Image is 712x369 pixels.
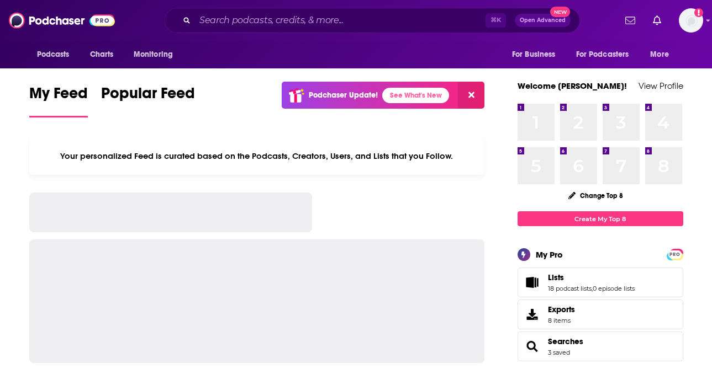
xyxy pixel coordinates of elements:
[165,8,580,33] div: Search podcasts, credits, & more...
[90,47,114,62] span: Charts
[592,285,593,292] span: ,
[679,8,703,33] button: Show profile menu
[29,44,84,65] button: open menu
[668,250,682,258] a: PRO
[134,47,173,62] span: Monitoring
[9,10,115,31] img: Podchaser - Follow, Share and Rate Podcasts
[518,81,627,91] a: Welcome [PERSON_NAME]!
[521,275,544,290] a: Lists
[504,44,569,65] button: open menu
[548,285,592,292] a: 18 podcast lists
[621,11,640,30] a: Show notifications dropdown
[548,349,570,356] a: 3 saved
[536,249,563,260] div: My Pro
[29,84,88,117] a: My Feed
[29,84,88,109] span: My Feed
[562,189,630,202] button: Change Top 8
[486,13,506,28] span: ⌘ K
[593,285,635,292] a: 0 episode lists
[650,47,669,62] span: More
[101,84,195,117] a: Popular Feed
[548,317,575,324] span: 8 items
[518,268,683,297] span: Lists
[518,300,683,329] a: Exports
[195,12,486,29] input: Search podcasts, credits, & more...
[668,250,682,259] span: PRO
[83,44,120,65] a: Charts
[515,14,571,27] button: Open AdvancedNew
[548,272,564,282] span: Lists
[309,90,378,100] p: Podchaser Update!
[642,44,683,65] button: open menu
[382,88,449,103] a: See What's New
[518,211,683,226] a: Create My Top 8
[550,7,570,17] span: New
[648,11,666,30] a: Show notifications dropdown
[679,8,703,33] img: User Profile
[518,331,683,361] span: Searches
[679,8,703,33] span: Logged in as megcassidy
[37,47,70,62] span: Podcasts
[29,137,485,175] div: Your personalized Feed is curated based on the Podcasts, Creators, Users, and Lists that you Follow.
[548,336,583,346] a: Searches
[548,304,575,314] span: Exports
[520,18,566,23] span: Open Advanced
[521,339,544,354] a: Searches
[576,47,629,62] span: For Podcasters
[512,47,556,62] span: For Business
[126,44,187,65] button: open menu
[101,84,195,109] span: Popular Feed
[569,44,645,65] button: open menu
[639,81,683,91] a: View Profile
[521,307,544,322] span: Exports
[694,8,703,17] svg: Add a profile image
[548,272,635,282] a: Lists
